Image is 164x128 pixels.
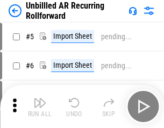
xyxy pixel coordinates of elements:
[142,4,155,17] img: Settings menu
[51,59,94,72] div: Import Sheet
[26,32,34,41] span: # 5
[129,6,137,15] img: Support
[101,33,132,41] div: pending...
[26,61,34,70] span: # 6
[26,1,124,21] div: Unbillled AR Recurring Rollforward
[101,62,132,70] div: pending...
[51,30,94,43] div: Import Sheet
[9,4,22,17] img: Back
